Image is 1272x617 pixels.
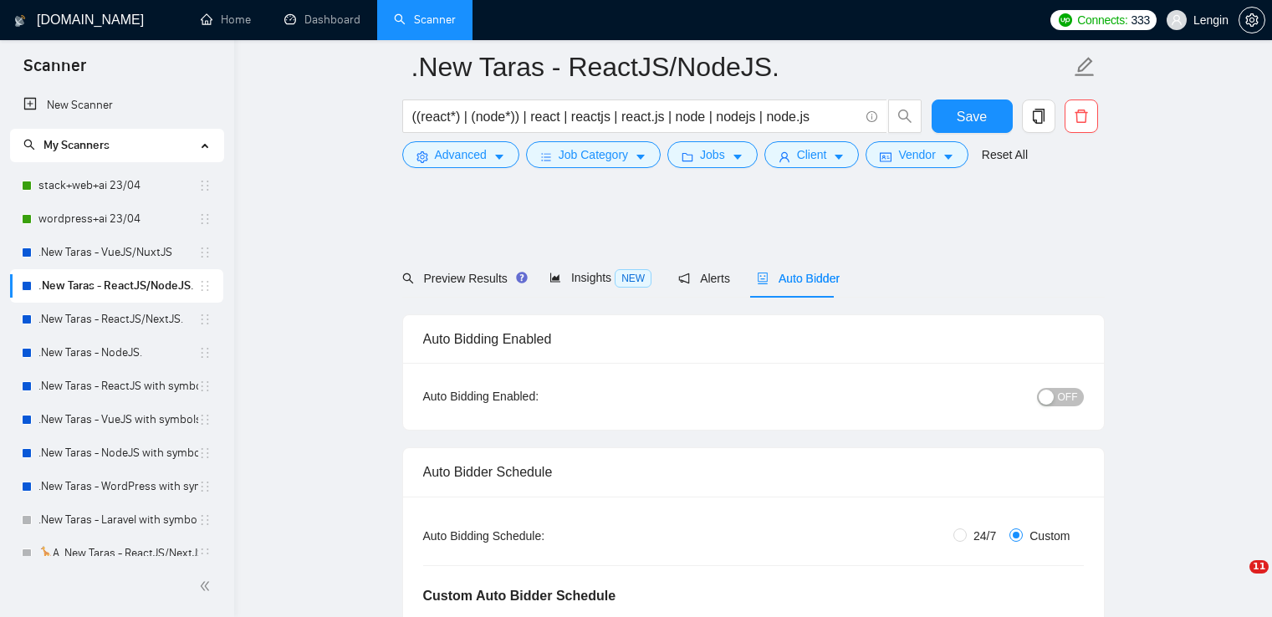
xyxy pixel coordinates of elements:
[23,139,35,150] span: search
[38,537,198,570] a: 🦒A .New Taras - ReactJS/NextJS usual 23/04
[23,138,110,152] span: My Scanners
[757,273,769,284] span: robot
[423,586,616,606] h5: Custom Auto Bidder Schedule
[423,315,1084,363] div: Auto Bidding Enabled
[198,346,212,359] span: holder
[678,273,690,284] span: notification
[43,138,110,152] span: My Scanners
[198,212,212,226] span: holder
[38,269,198,303] a: .New Taras - ReactJS/NodeJS.
[1131,11,1149,29] span: 333
[549,271,651,284] span: Insights
[284,13,360,27] a: dashboardDashboard
[1215,560,1255,600] iframe: Intercom live chat
[10,470,223,503] li: .New Taras - WordPress with symbols
[615,269,651,288] span: NEW
[411,46,1070,88] input: Scanner name...
[402,272,523,285] span: Preview Results
[38,370,198,403] a: .New Taras - ReactJS with symbols
[198,547,212,560] span: holder
[10,336,223,370] li: .New Taras - NodeJS.
[402,141,519,168] button: settingAdvancedcaret-down
[667,141,758,168] button: folderJobscaret-down
[423,527,643,545] div: Auto Bidding Schedule:
[982,145,1028,164] a: Reset All
[10,436,223,470] li: .New Taras - NodeJS with symbols
[198,446,212,460] span: holder
[559,145,628,164] span: Job Category
[38,470,198,503] a: .New Taras - WordPress with symbols
[898,145,935,164] span: Vendor
[1065,109,1097,124] span: delete
[764,141,860,168] button: userClientcaret-down
[38,303,198,336] a: .New Taras - ReactJS/NextJS.
[10,503,223,537] li: .New Taras - Laravel with symbols
[833,150,845,163] span: caret-down
[402,273,414,284] span: search
[866,141,968,168] button: idcardVendorcaret-down
[198,480,212,493] span: holder
[1171,14,1183,26] span: user
[435,145,487,164] span: Advanced
[38,403,198,436] a: .New Taras - VueJS with symbols
[201,13,251,27] a: homeHome
[10,370,223,403] li: .New Taras - ReactJS with symbols
[423,448,1084,496] div: Auto Bidder Schedule
[199,578,216,594] span: double-left
[14,8,26,34] img: logo
[678,272,730,285] span: Alerts
[10,89,223,122] li: New Scanner
[540,150,552,163] span: bars
[1239,13,1264,27] span: setting
[549,272,561,283] span: area-chart
[10,236,223,269] li: .New Taras - VueJS/NuxtJS
[38,503,198,537] a: .New Taras - Laravel with symbols
[779,150,790,163] span: user
[10,269,223,303] li: .New Taras - ReactJS/NodeJS.
[682,150,693,163] span: folder
[635,150,646,163] span: caret-down
[23,89,210,122] a: New Scanner
[38,436,198,470] a: .New Taras - NodeJS with symbols
[700,145,725,164] span: Jobs
[526,141,661,168] button: barsJob Categorycaret-down
[797,145,827,164] span: Client
[416,150,428,163] span: setting
[198,413,212,426] span: holder
[10,403,223,436] li: .New Taras - VueJS with symbols
[1077,11,1127,29] span: Connects:
[757,272,840,285] span: Auto Bidder
[10,303,223,336] li: .New Taras - ReactJS/NextJS.
[1023,109,1055,124] span: copy
[198,380,212,393] span: holder
[1249,560,1269,574] span: 11
[10,202,223,236] li: wordpress+ai 23/04
[943,150,954,163] span: caret-down
[1239,7,1265,33] button: setting
[198,279,212,293] span: holder
[198,513,212,527] span: holder
[932,99,1013,133] button: Save
[1059,13,1072,27] img: upwork-logo.png
[10,537,223,570] li: 🦒A .New Taras - ReactJS/NextJS usual 23/04
[880,150,891,163] span: idcard
[1022,99,1055,133] button: copy
[198,313,212,326] span: holder
[38,236,198,269] a: .New Taras - VueJS/NuxtJS
[889,109,921,124] span: search
[38,169,198,202] a: stack+web+ai 23/04
[493,150,505,163] span: caret-down
[10,169,223,202] li: stack+web+ai 23/04
[967,527,1003,545] span: 24/7
[10,54,100,89] span: Scanner
[38,336,198,370] a: .New Taras - NodeJS.
[732,150,743,163] span: caret-down
[957,106,987,127] span: Save
[888,99,922,133] button: search
[423,387,643,405] div: Auto Bidding Enabled:
[866,111,877,122] span: info-circle
[1058,388,1078,406] span: OFF
[394,13,456,27] a: searchScanner
[1065,99,1098,133] button: delete
[1239,13,1265,27] a: setting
